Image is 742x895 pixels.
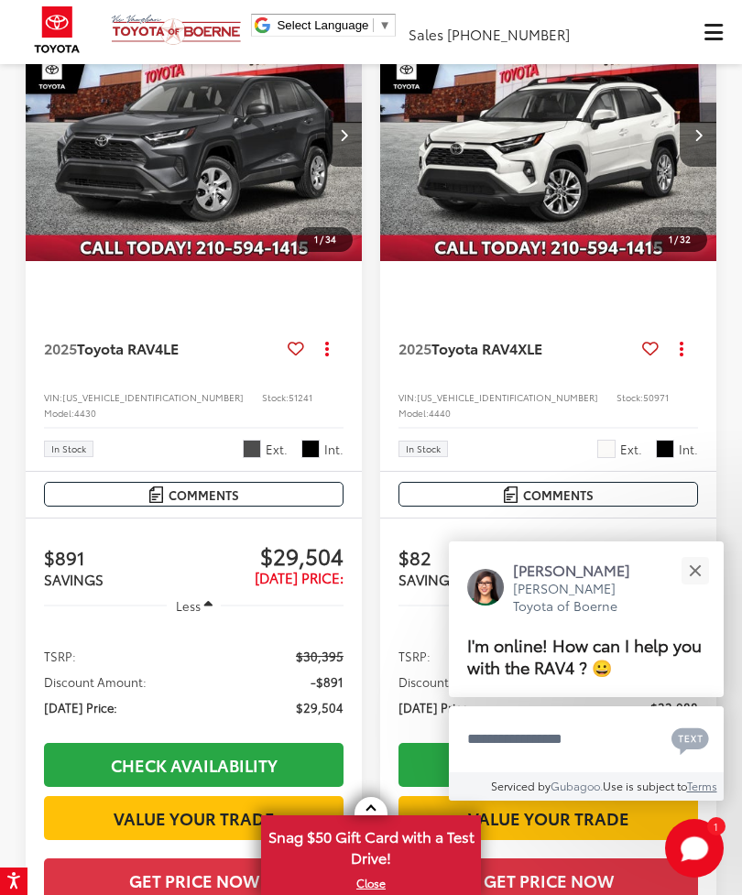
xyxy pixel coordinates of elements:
span: $29,504 [194,541,344,569]
a: Select Language​ [277,18,390,32]
span: Discount Amount: [398,672,501,691]
span: [PHONE_NUMBER] [447,24,570,44]
span: Toyota RAV4 [77,337,163,358]
span: [US_VEHICLE_IDENTIFICATION_NUMBER] [417,390,598,404]
span: Black [301,440,320,458]
span: Ice Cap [597,440,616,458]
a: Value Your Trade [398,796,698,840]
span: $82 [398,543,548,571]
span: [DATE] Price: [255,567,344,587]
span: Black [656,440,674,458]
a: Value Your Trade [44,796,344,840]
span: $29,504 [296,698,344,716]
p: [PERSON_NAME] [513,560,649,580]
span: 1 [714,822,718,830]
svg: Start Chat [665,819,724,878]
span: Comments [523,486,594,504]
span: Model: [44,406,74,420]
a: Check Availability [44,743,344,787]
span: Model: [398,406,429,420]
img: Comments [504,486,518,502]
button: Less [167,589,222,622]
span: Snag $50 Gift Card with a Test Drive! [263,817,479,873]
span: -$891 [311,672,344,691]
span: Ext. [620,441,642,458]
span: VIN: [44,390,62,404]
span: In Stock [51,444,86,453]
span: 51241 [289,390,312,404]
img: 2025 Toyota RAV4 XLE [379,8,718,263]
span: 2025 [398,337,431,358]
a: 2025 Toyota RAV4 LE2025 Toyota RAV4 LE2025 Toyota RAV4 LE2025 Toyota RAV4 LE [25,8,364,261]
span: ​ [373,18,374,32]
span: $30,395 [296,647,344,665]
button: Next image [680,103,716,167]
span: Stock: [262,390,289,404]
span: 1 [314,232,318,246]
p: [PERSON_NAME] Toyota of Boerne [513,580,649,616]
span: Sales [409,24,443,44]
span: Less [176,597,201,614]
button: Actions [666,333,698,365]
span: dropdown dots [325,341,329,355]
span: Comments [169,486,239,504]
span: Int. [679,441,698,458]
span: dropdown dots [680,341,683,355]
span: [DATE] Price: [44,698,117,716]
span: Discount Amount: [44,672,147,691]
a: Check Availability [398,743,698,787]
button: Close [675,551,715,590]
span: LE [163,337,179,358]
span: 4440 [429,406,451,420]
span: XLE [518,337,542,358]
span: Stock: [617,390,643,404]
a: 2025Toyota RAV4XLE [398,338,635,358]
button: Toggle Chat Window [665,819,724,878]
span: 2025 [44,337,77,358]
span: VIN: [398,390,417,404]
span: Serviced by [491,778,551,793]
img: 2025 Toyota RAV4 LE [25,8,364,263]
button: Chat with SMS [666,718,715,759]
span: TSRP: [398,647,431,665]
div: 2025 Toyota RAV4 LE 0 [25,8,364,261]
button: Comments [44,482,344,507]
span: Int. [324,441,344,458]
span: Select Language [277,18,368,32]
svg: Text [671,726,709,755]
span: 50971 [643,390,669,404]
div: Close[PERSON_NAME][PERSON_NAME] Toyota of BoerneI'm online! How can I help you with the RAV4 ? 😀T... [449,541,724,801]
span: I'm online! How can I help you with the RAV4 ? 😀 [467,632,702,679]
span: 1 [669,232,672,246]
a: 2025Toyota RAV4LE [44,338,280,358]
a: 2025 Toyota RAV4 XLE2025 Toyota RAV4 XLE2025 Toyota RAV4 XLE2025 Toyota RAV4 XLE [379,8,718,261]
a: Gubagoo. [551,778,603,793]
button: Actions [311,333,344,365]
span: 34 [325,232,336,246]
img: Vic Vaughan Toyota of Boerne [111,14,242,46]
span: 32 [680,232,691,246]
span: $891 [44,543,193,571]
span: SAVINGS [398,569,458,589]
span: SAVINGS [44,569,104,589]
span: Use is subject to [603,778,687,793]
span: [US_VEHICLE_IDENTIFICATION_NUMBER] [62,390,244,404]
div: 2025 Toyota RAV4 XLE 0 [379,8,718,261]
a: Terms [687,778,717,793]
span: Ext. [266,441,288,458]
span: Toyota RAV4 [431,337,518,358]
textarea: Type your message [449,706,724,772]
span: / [672,233,680,246]
span: TSRP: [44,647,76,665]
span: In Stock [406,444,441,453]
span: ▼ [378,18,390,32]
span: Magnetic Gray Metallic [243,440,261,458]
span: / [318,233,325,246]
button: Comments [398,482,698,507]
span: 4430 [74,406,96,420]
span: [DATE] Price: [398,698,472,716]
img: Comments [149,486,164,502]
button: Next image [325,103,362,167]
